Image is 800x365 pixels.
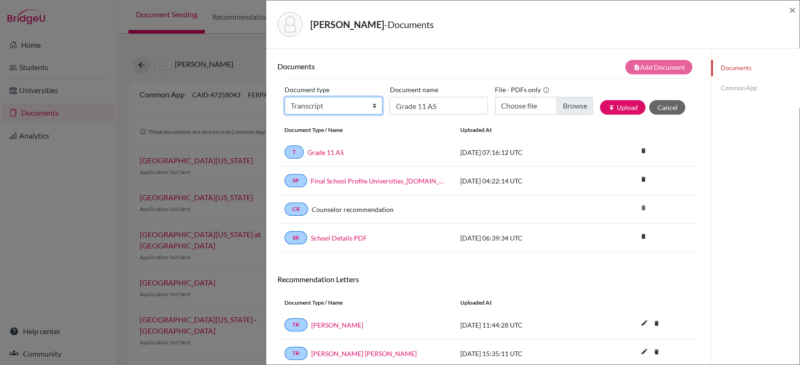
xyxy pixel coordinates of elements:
[625,60,692,74] button: note_addAdd Document
[636,172,650,186] i: delete
[453,299,594,307] div: Uploaded at
[307,147,344,157] a: Grade 11 AS
[636,144,650,158] i: delete
[389,82,438,97] label: Document name
[284,318,307,331] a: TR
[311,233,367,243] a: School Details PDF
[649,316,663,330] i: delete
[453,126,594,134] div: Uploaded at
[636,317,652,331] button: edit
[789,3,796,16] span: ×
[453,176,594,186] div: [DATE] 04:22:14 UTC
[636,344,651,359] i: edit
[453,147,594,157] div: [DATE] 07:16:12 UTC
[600,100,645,115] button: publishUpload
[636,229,650,243] i: delete
[277,299,453,307] div: Document Type / Name
[284,146,304,159] a: T
[636,315,651,330] i: edit
[384,19,434,30] span: - Documents
[633,64,640,71] i: note_add
[284,231,307,244] a: SR
[460,321,523,329] span: [DATE] 11:44:28 UTC
[636,231,650,243] a: delete
[636,201,650,215] i: delete
[312,204,394,214] a: Counselor recommendation
[649,100,685,115] button: Cancel
[460,350,523,358] span: [DATE] 15:35:11 UTC
[284,347,307,360] a: TR
[649,345,663,359] i: delete
[277,62,488,71] h6: Documents
[284,82,329,97] label: Document type
[789,4,796,15] button: Close
[636,345,652,359] button: edit
[636,145,650,158] a: delete
[311,349,417,358] a: [PERSON_NAME] [PERSON_NAME]
[453,233,594,243] div: [DATE] 06:39:34 UTC
[711,60,800,76] a: Documents
[284,174,307,187] a: SP
[310,19,384,30] strong: [PERSON_NAME]
[311,320,363,330] a: [PERSON_NAME]
[311,176,446,186] a: Final School Profile Universities_[DOMAIN_NAME]_wide
[711,80,800,96] a: Common App
[277,126,453,134] div: Document Type / Name
[284,203,308,216] a: CR
[649,318,663,330] a: delete
[495,82,550,97] label: File - PDFs only
[277,275,699,284] h6: Recommendation Letters
[608,104,614,111] i: publish
[636,174,650,186] a: delete
[649,346,663,359] a: delete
